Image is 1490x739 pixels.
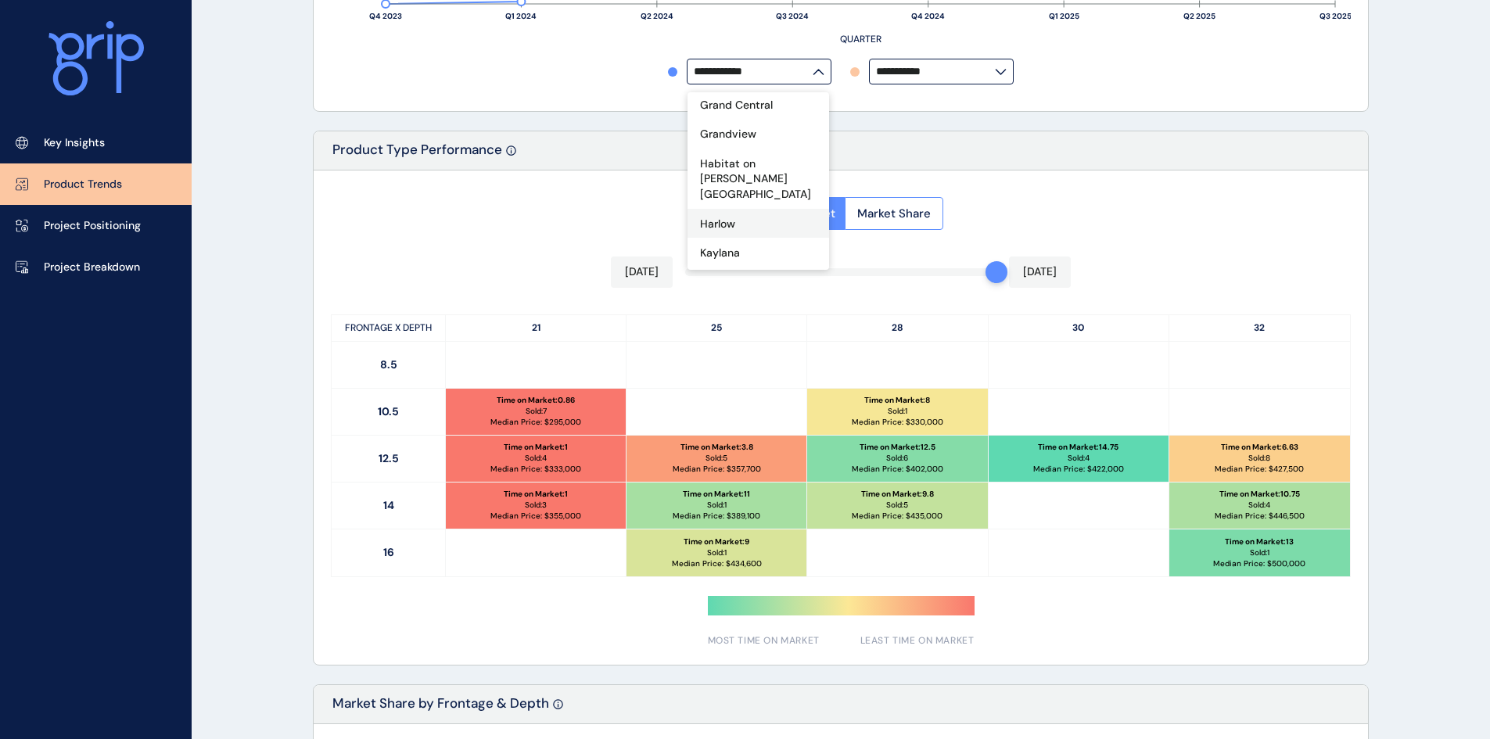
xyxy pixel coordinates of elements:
span: LEAST TIME ON MARKET [860,634,975,648]
p: 30 [989,315,1169,341]
p: Median Price: $ 500,000 [1213,558,1305,569]
p: Sold: 3 [525,500,547,511]
p: 25 [627,315,807,341]
p: Median Price: $ 389,100 [673,511,760,522]
p: Grand Central [700,98,773,113]
p: Time on Market : 11 [683,489,750,500]
p: Time on Market : 9.8 [861,489,934,500]
p: Sold: 7 [526,406,547,417]
p: Median Price: $ 355,000 [490,511,581,522]
p: Median Price: $ 295,000 [490,417,581,428]
p: Time on Market : 1 [504,489,568,500]
p: Sold: 1 [888,406,907,417]
p: Habitat on [PERSON_NAME][GEOGRAPHIC_DATA] [700,156,817,203]
p: Sold: 6 [886,453,908,464]
p: Median Price: $ 434,600 [672,558,762,569]
p: Sold: 5 [706,453,727,464]
p: Market Share by Frontage & Depth [332,694,549,723]
p: Time on Market : 12.5 [860,442,935,453]
text: Q4 2023 [369,11,402,21]
p: Median Price: $ 422,000 [1033,464,1124,475]
p: 21 [446,315,627,341]
p: Sold: 5 [886,500,908,511]
p: Project Positioning [44,218,141,234]
p: Median Price: $ 333,000 [490,464,581,475]
span: MOST TIME ON MARKET [708,634,820,648]
p: FRONTAGE X DEPTH [332,315,446,341]
p: Median Price: $ 427,500 [1215,464,1304,475]
p: 14 [332,483,446,529]
p: Key Insights [44,135,105,151]
p: Median Price: $ 446,500 [1215,511,1305,522]
p: Median Price: $ 402,000 [852,464,943,475]
p: Time on Market : 13 [1225,536,1294,547]
span: Market Share [857,206,931,221]
text: Q3 2024 [776,11,809,21]
p: Sold: 1 [707,500,727,511]
text: Q1 2024 [505,11,537,21]
p: Time on Market : 3.8 [680,442,753,453]
p: Time on Market : 6.63 [1221,442,1298,453]
p: 28 [807,315,988,341]
p: Kaylana [700,246,740,261]
p: Product Type Performance [332,141,502,170]
p: Sold: 1 [1250,547,1269,558]
p: 8.5 [332,342,446,388]
text: Q1 2025 [1049,11,1079,21]
p: Time on Market : 10.75 [1219,489,1300,500]
p: Median Price: $ 435,000 [852,511,942,522]
p: 12.5 [332,436,446,482]
text: Q2 2024 [641,11,673,21]
p: Sold: 4 [1068,453,1090,464]
p: Grandview [700,127,756,142]
button: Market Share [845,197,943,230]
p: Time on Market : 1 [504,442,568,453]
p: Median Price: $ 330,000 [852,417,943,428]
p: Harlow [700,217,735,232]
p: Time on Market : 8 [864,395,930,406]
text: QUARTER [840,33,881,45]
text: Q2 2025 [1183,11,1215,21]
p: Sold: 1 [707,547,727,558]
p: 16 [332,529,446,576]
p: Project Breakdown [44,260,140,275]
p: [DATE] [1023,264,1057,280]
p: [DATE] [625,264,659,280]
p: Time on Market : 14.75 [1038,442,1118,453]
p: Sold: 4 [1248,500,1270,511]
p: Sold: 4 [525,453,547,464]
p: 32 [1169,315,1350,341]
p: Median Price: $ 357,700 [673,464,761,475]
p: Time on Market : 0.86 [497,395,575,406]
p: Product Trends [44,177,122,192]
text: Q4 2024 [911,11,945,21]
p: Sold: 8 [1248,453,1270,464]
text: Q3 2025 [1319,11,1352,21]
p: 10.5 [332,389,446,435]
p: Time on Market : 9 [684,536,749,547]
